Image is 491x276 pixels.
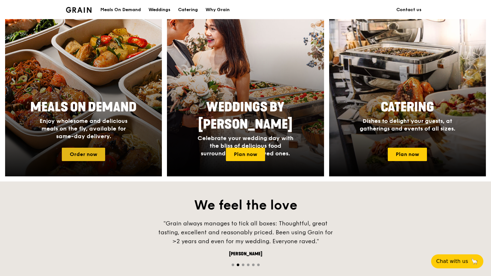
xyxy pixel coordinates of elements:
span: Catering [381,100,434,115]
span: Go to slide 3 [242,264,244,266]
span: Go to slide 4 [247,264,249,266]
span: Celebrate your wedding day with the bliss of delicious food surrounded by your loved ones. [198,135,293,157]
a: Meals On DemandEnjoy wholesome and delicious meals on the fly, available for same-day delivery.Or... [5,8,162,176]
div: "Grain always manages to tick all boxes: Thoughtful, great tasting, excellent and reasonably pric... [150,219,341,246]
span: Go to slide 1 [232,264,234,266]
span: Enjoy wholesome and delicious meals on the fly, available for same-day delivery. [40,117,127,140]
a: Why Grain [202,0,234,19]
a: Plan now [388,148,427,161]
a: Plan now [226,148,265,161]
span: Dishes to delight your guests, at gatherings and events of all sizes. [360,117,455,132]
span: Go to slide 2 [237,264,239,266]
div: Meals On Demand [100,0,141,19]
a: Contact us [393,0,425,19]
a: Order now [62,148,105,161]
div: Catering [178,0,198,19]
span: Meals On Demand [30,100,137,115]
img: Grain [66,7,92,13]
div: [PERSON_NAME] [150,251,341,257]
a: Weddings [145,0,174,19]
span: Weddings by [PERSON_NAME] [198,100,292,132]
a: Catering [174,0,202,19]
a: CateringDishes to delight your guests, at gatherings and events of all sizes.Plan now [329,8,486,176]
span: 🦙 [471,258,478,265]
span: Chat with us [436,258,468,265]
a: Weddings by [PERSON_NAME]Celebrate your wedding day with the bliss of delicious food surrounded b... [167,8,324,176]
button: Chat with us🦙 [431,254,483,268]
span: Go to slide 5 [252,264,255,266]
span: Go to slide 6 [257,264,260,266]
div: Weddings [148,0,170,19]
div: Why Grain [206,0,230,19]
